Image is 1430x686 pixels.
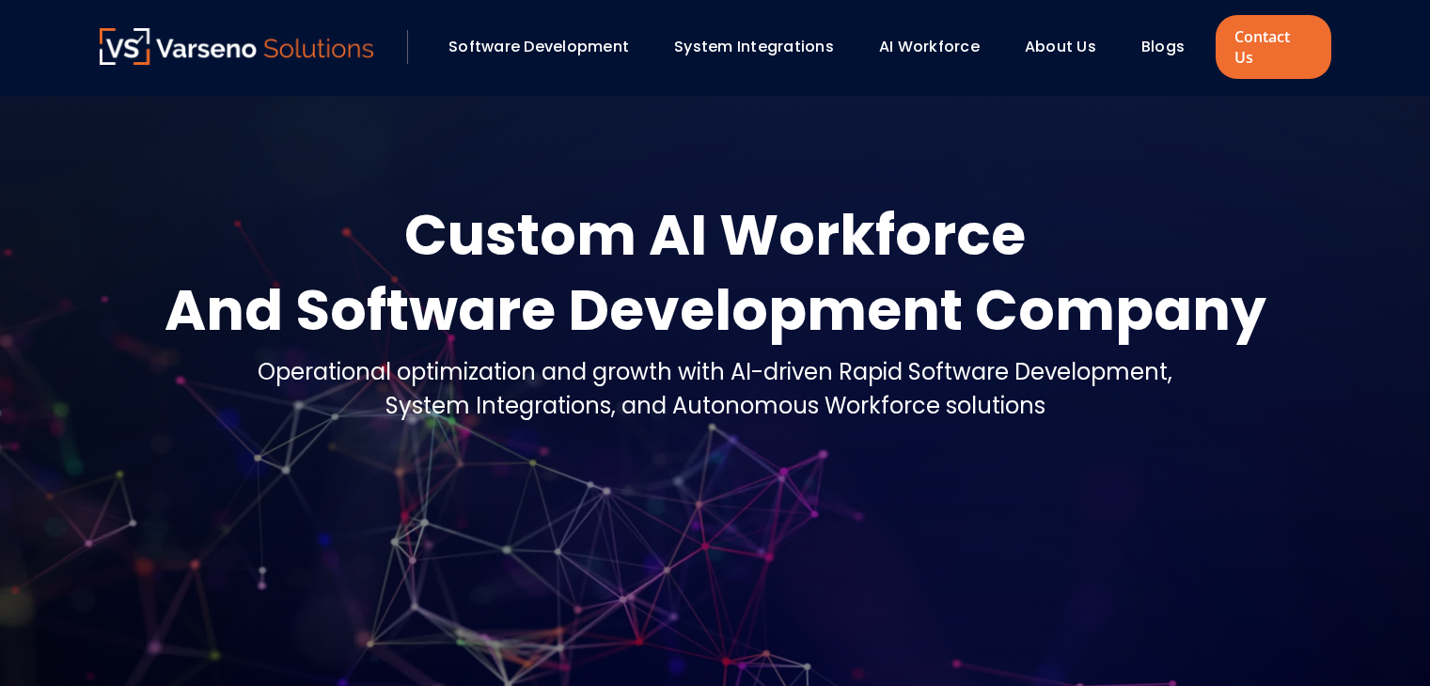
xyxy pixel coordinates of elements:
[439,31,655,63] div: Software Development
[665,31,860,63] div: System Integrations
[1141,36,1185,57] a: Blogs
[879,36,980,57] a: AI Workforce
[165,273,1266,348] div: And Software Development Company
[165,197,1266,273] div: Custom AI Workforce
[1216,15,1330,79] a: Contact Us
[1132,31,1211,63] div: Blogs
[674,36,834,57] a: System Integrations
[1015,31,1123,63] div: About Us
[100,28,374,66] a: Varseno Solutions – Product Engineering & IT Services
[870,31,1006,63] div: AI Workforce
[258,389,1172,423] div: System Integrations, and Autonomous Workforce solutions
[100,28,374,65] img: Varseno Solutions – Product Engineering & IT Services
[1025,36,1096,57] a: About Us
[258,355,1172,389] div: Operational optimization and growth with AI-driven Rapid Software Development,
[448,36,629,57] a: Software Development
